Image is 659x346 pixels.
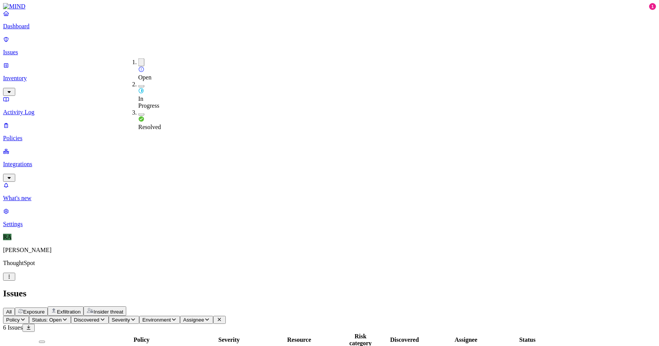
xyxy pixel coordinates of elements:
span: RA [3,234,11,240]
p: Settings [3,221,656,228]
div: Discovered [379,336,430,343]
p: [PERSON_NAME] [3,247,656,254]
span: Insider threat [93,309,123,315]
h2: Issues [3,288,656,299]
div: Policy [81,336,202,343]
span: Discovered [74,317,100,323]
p: Inventory [3,75,656,82]
span: Exposure [23,309,45,315]
p: Policies [3,135,656,142]
a: Dashboard [3,10,656,30]
a: Policies [3,122,656,142]
p: Integrations [3,161,656,168]
span: Status: Open [32,317,62,323]
span: Exfiltration [57,309,80,315]
img: status-open [138,66,145,73]
div: Severity [203,336,254,343]
p: Issues [3,49,656,56]
span: Assignee [183,317,204,323]
div: 1 [649,3,656,10]
p: Dashboard [3,23,656,30]
img: MIND [3,3,26,10]
span: All [6,309,12,315]
span: Resolved [138,124,161,130]
p: What's new [3,195,656,202]
span: Open [138,74,152,81]
span: 6 Issues [3,324,23,331]
span: Environment [142,317,171,323]
span: Policy [6,317,20,323]
a: Activity Log [3,96,656,116]
a: Issues [3,36,656,56]
p: ThoughtSpot [3,260,656,267]
div: Status [502,336,553,343]
div: Resource [256,336,342,343]
span: In Progress [138,95,159,109]
img: status-resolved [138,116,145,122]
button: Select all [39,341,45,343]
a: MIND [3,3,656,10]
a: Integrations [3,148,656,181]
img: status-in-progress [138,88,144,94]
span: Severity [112,317,130,323]
a: What's new [3,182,656,202]
div: Assignee [432,336,500,343]
a: Inventory [3,62,656,95]
a: Settings [3,208,656,228]
p: Activity Log [3,109,656,116]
